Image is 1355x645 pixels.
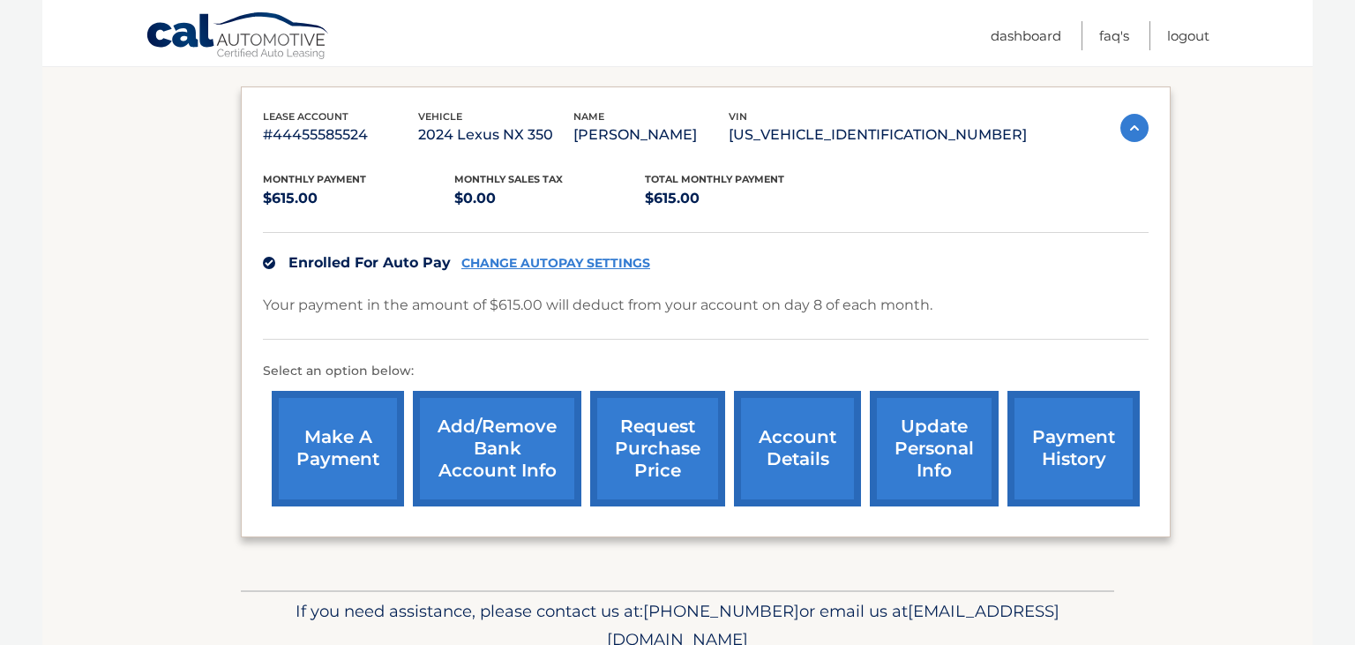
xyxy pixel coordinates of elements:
[734,391,861,506] a: account details
[729,110,747,123] span: vin
[643,601,799,621] span: [PHONE_NUMBER]
[418,123,573,147] p: 2024 Lexus NX 350
[263,186,454,211] p: $615.00
[729,123,1027,147] p: [US_VEHICLE_IDENTIFICATION_NUMBER]
[454,173,563,185] span: Monthly sales Tax
[1007,391,1140,506] a: payment history
[263,123,418,147] p: #44455585524
[590,391,725,506] a: request purchase price
[1099,21,1129,50] a: FAQ's
[263,361,1149,382] p: Select an option below:
[573,110,604,123] span: name
[263,257,275,269] img: check.svg
[288,254,451,271] span: Enrolled For Auto Pay
[645,186,836,211] p: $615.00
[454,186,646,211] p: $0.00
[413,391,581,506] a: Add/Remove bank account info
[146,11,331,63] a: Cal Automotive
[461,256,650,271] a: CHANGE AUTOPAY SETTINGS
[263,173,366,185] span: Monthly Payment
[1120,114,1149,142] img: accordion-active.svg
[1167,21,1209,50] a: Logout
[573,123,729,147] p: [PERSON_NAME]
[263,110,348,123] span: lease account
[645,173,784,185] span: Total Monthly Payment
[263,293,932,318] p: Your payment in the amount of $615.00 will deduct from your account on day 8 of each month.
[272,391,404,506] a: make a payment
[991,21,1061,50] a: Dashboard
[418,110,462,123] span: vehicle
[870,391,999,506] a: update personal info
